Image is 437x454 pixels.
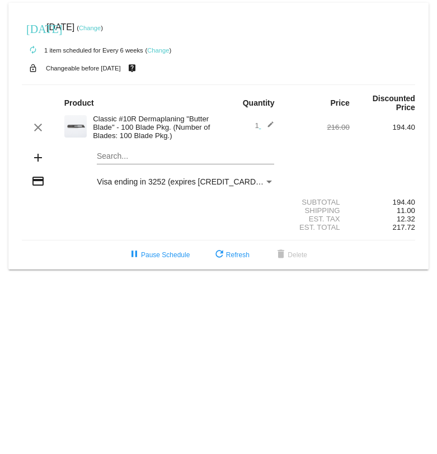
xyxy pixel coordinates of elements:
mat-icon: refresh [213,248,226,262]
input: Search... [97,152,274,161]
button: Refresh [204,245,259,265]
span: Delete [274,251,307,259]
div: Est. Total [284,223,350,231]
strong: Discounted Price [373,94,415,112]
mat-icon: [DATE] [26,21,40,35]
span: Refresh [213,251,250,259]
a: Change [79,25,101,31]
div: Est. Tax [284,215,350,223]
mat-icon: lock_open [26,61,40,75]
img: dermaplanepro-10r-dermaplaning-blade-up-close.png [64,115,87,138]
mat-icon: clear [31,121,45,134]
mat-icon: autorenew [26,44,40,57]
button: Pause Schedule [119,245,199,265]
span: 12.32 [397,215,415,223]
small: ( ) [77,25,103,31]
div: 216.00 [284,123,350,131]
mat-icon: credit_card [31,174,45,188]
span: 217.72 [393,223,415,231]
mat-select: Payment Method [97,177,274,186]
div: Shipping [284,206,350,215]
span: 1 [255,121,274,130]
small: Changeable before [DATE] [46,65,121,72]
mat-icon: live_help [125,61,139,75]
div: 194.40 [350,198,415,206]
span: Pause Schedule [128,251,190,259]
small: ( ) [145,47,172,54]
button: Delete [265,245,316,265]
strong: Price [331,98,350,107]
span: 11.00 [397,206,415,215]
small: 1 item scheduled for Every 6 weeks [22,47,143,54]
div: Classic #10R Dermaplaning "Butter Blade" - 100 Blade Pkg. (Number of Blades: 100 Blade Pkg.) [87,115,218,140]
mat-icon: pause [128,248,141,262]
strong: Product [64,98,94,107]
span: Visa ending in 3252 (expires [CREDIT_CARD_DATA]) [97,177,284,186]
mat-icon: edit [261,121,274,134]
div: Subtotal [284,198,350,206]
a: Change [147,47,169,54]
div: 194.40 [350,123,415,131]
strong: Quantity [243,98,275,107]
mat-icon: delete [274,248,288,262]
mat-icon: add [31,151,45,164]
